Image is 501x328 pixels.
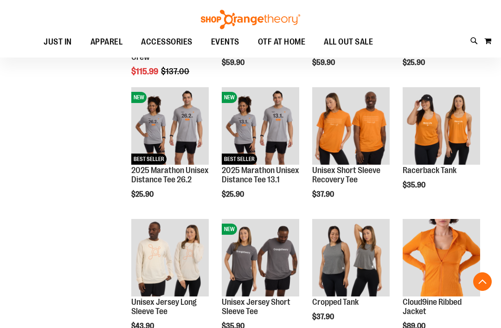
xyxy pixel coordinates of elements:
[312,58,336,67] span: $59.90
[131,297,197,316] a: Unisex Jersey Long Sleeve Tee
[127,83,213,222] div: product
[403,297,462,316] a: Cloud9ine Ribbed Jacket
[222,190,245,199] span: $25.90
[222,87,299,165] img: 2025 Marathon Unisex Distance Tee 13.1
[222,297,290,316] a: Unisex Jersey Short Sleeve Tee
[131,92,147,103] span: NEW
[131,190,155,199] span: $25.90
[403,87,480,165] img: Racerback Tank
[199,10,302,29] img: Shop Orangetheory
[222,92,237,103] span: NEW
[308,83,394,222] div: product
[131,87,209,165] img: 2025 Marathon Unisex Distance Tee 26.2
[312,166,380,184] a: Unisex Short Sleeve Recovery Tee
[90,32,123,52] span: APPAREL
[131,219,209,298] a: Unisex Jersey Long Sleeve Tee
[398,83,485,213] div: product
[222,166,299,184] a: 2025 Marathon Unisex Distance Tee 13.1
[161,67,191,76] span: $137.00
[403,87,480,166] a: Racerback Tank
[222,219,299,298] a: Unisex Jersey Short Sleeve TeeNEW
[403,166,456,175] a: Racerback Tank
[211,32,239,52] span: EVENTS
[258,32,306,52] span: OTF AT HOME
[403,181,427,189] span: $35.90
[222,154,257,165] span: BEST SELLER
[312,313,335,321] span: $37.90
[222,87,299,166] a: 2025 Marathon Unisex Distance Tee 13.1NEWBEST SELLER
[312,297,359,307] a: Cropped Tank
[131,219,209,296] img: Unisex Jersey Long Sleeve Tee
[312,87,390,166] a: Unisex Short Sleeve Recovery Tee
[44,32,72,52] span: JUST IN
[312,87,390,165] img: Unisex Short Sleeve Recovery Tee
[473,272,492,291] button: Back To Top
[324,32,373,52] span: ALL OUT SALE
[312,190,335,199] span: $37.90
[131,67,160,76] span: $115.99
[222,58,246,67] span: $59.90
[141,32,193,52] span: ACCESSORIES
[403,58,426,67] span: $25.90
[403,219,480,298] a: Cloud9ine Ribbed Jacket
[217,83,304,222] div: product
[403,219,480,296] img: Cloud9ine Ribbed Jacket
[131,154,167,165] span: BEST SELLER
[312,219,390,296] img: Cropped Tank
[222,219,299,296] img: Unisex Jersey Short Sleeve Tee
[222,224,237,235] span: NEW
[131,166,209,184] a: 2025 Marathon Unisex Distance Tee 26.2
[131,87,209,166] a: 2025 Marathon Unisex Distance Tee 26.2NEWBEST SELLER
[312,219,390,298] a: Cropped Tank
